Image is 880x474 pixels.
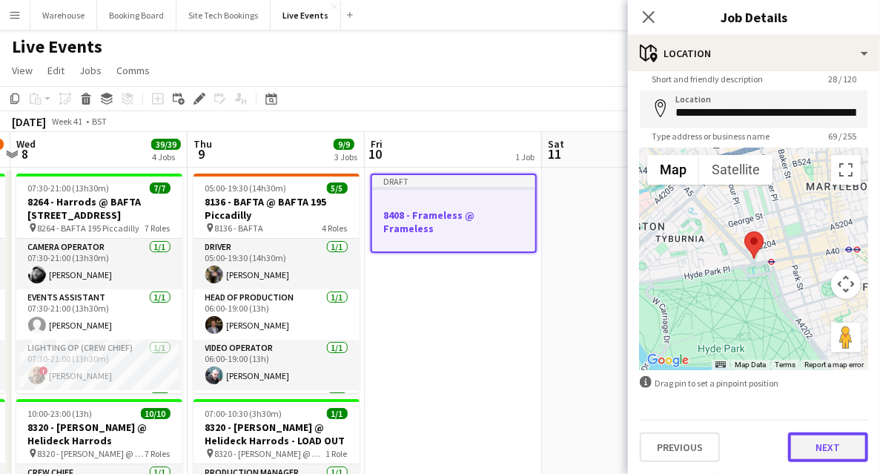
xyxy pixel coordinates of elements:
button: Next [788,432,868,462]
span: 7 Roles [145,448,171,459]
span: 39/39 [151,139,181,150]
app-job-card: 07:30-21:00 (13h30m)7/78264 - Harrods @ BAFTA [STREET_ADDRESS] 8264 - BAFTA 195 Piccadilly7 Roles... [16,174,182,393]
span: 10:00-23:00 (13h) [28,408,93,419]
span: 1 Role [326,448,348,459]
div: Location [628,36,880,71]
span: 7 Roles [145,223,171,234]
span: Week 41 [49,116,86,127]
a: Jobs [73,61,107,80]
app-card-role: Head of Production1/106:00-19:00 (13h)[PERSON_NAME] [193,289,360,340]
app-card-role: Production Coordinator1/1 [16,390,182,441]
button: Keyboard shortcuts [715,360,726,370]
h3: 8320 - [PERSON_NAME] @ Helideck Harrods - LOAD OUT [193,421,360,447]
button: Show satellite imagery [699,155,773,185]
div: 4 Jobs [152,151,180,162]
span: 9 [191,145,212,162]
span: 7/7 [150,182,171,194]
button: Warehouse [30,1,97,30]
span: 8320 - [PERSON_NAME] @ Helideck Harrods - LOAD OUT [215,448,326,459]
span: Thu [193,137,212,151]
button: Map camera controls [831,269,861,299]
app-job-card: 05:00-19:30 (14h30m)5/58136 - BAFTA @ BAFTA 195 Piccadilly 8136 - BAFTA4 RolesDriver1/105:00-19:3... [193,174,360,393]
span: Sat [548,137,564,151]
app-card-role: Camera Operator1/107:30-21:00 (13h30m)[PERSON_NAME] [16,239,182,289]
span: 5/5 [327,182,348,194]
button: Site Tech Bookings [176,1,271,30]
span: 8264 - BAFTA 195 Piccadilly [38,223,140,234]
div: 3 Jobs [334,151,357,162]
button: Toggle fullscreen view [831,155,861,185]
img: Google [644,351,692,370]
h3: 8136 - BAFTA @ BAFTA 195 Piccadilly [193,195,360,222]
span: ! [39,366,48,375]
a: View [6,61,39,80]
div: Drag pin to set a pinpoint position [640,376,868,390]
span: 4 Roles [322,223,348,234]
a: Comms [110,61,156,80]
h3: 8264 - Harrods @ BAFTA [STREET_ADDRESS] [16,195,182,222]
button: Live Events [271,1,341,30]
a: Open this area in Google Maps (opens a new window) [644,351,692,370]
span: Type address or business name [640,131,781,142]
div: 1 Job [515,151,535,162]
span: Comms [116,64,150,77]
span: 69 / 255 [816,131,868,142]
span: Jobs [79,64,102,77]
span: 10 [368,145,383,162]
a: Edit [42,61,70,80]
span: Edit [47,64,64,77]
app-card-role: Driver1/105:00-19:30 (14h30m)[PERSON_NAME] [193,239,360,289]
div: Draft [372,175,535,187]
span: 8 [14,145,36,162]
button: Drag Pegman onto the map to open Street View [831,323,861,352]
a: Report a map error [804,361,864,369]
button: Previous [640,432,720,462]
span: 28 / 120 [816,73,868,85]
span: Short and friendly description [640,73,775,85]
button: Show street map [647,155,699,185]
span: 8136 - BAFTA [215,223,264,234]
span: View [12,64,33,77]
span: 07:00-10:30 (3h30m) [205,408,282,419]
div: BST [92,116,107,127]
span: 07:30-21:00 (13h30m) [28,182,110,194]
span: 10/10 [141,408,171,419]
span: 05:00-19:30 (14h30m) [205,182,287,194]
h3: 8320 - [PERSON_NAME] @ Helideck Harrods [16,421,182,447]
app-job-card: Draft8408 - Frameless @ Frameless [371,174,537,253]
div: [DATE] [12,114,46,129]
h1: Live Events [12,36,102,58]
app-card-role: Video Technician2/2 [193,390,360,462]
app-card-role: Events Assistant1/107:30-21:00 (13h30m)[PERSON_NAME] [16,289,182,340]
app-card-role: Video Operator1/106:00-19:00 (13h)[PERSON_NAME] [193,340,360,390]
span: Wed [16,137,36,151]
button: Booking Board [97,1,176,30]
h3: 8408 - Frameless @ Frameless [372,208,535,235]
span: 1/1 [327,408,348,419]
span: Fri [371,137,383,151]
h3: Job Details [628,7,880,27]
span: 8320 - [PERSON_NAME] @ Helideck Harrods [38,448,145,459]
a: Terms (opens in new tab) [775,361,795,369]
button: Map Data [735,360,766,370]
span: 11 [546,145,564,162]
app-card-role: Lighting Op (Crew Chief)1/107:30-21:00 (13h30m)![PERSON_NAME] [16,340,182,390]
span: 9/9 [334,139,354,150]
